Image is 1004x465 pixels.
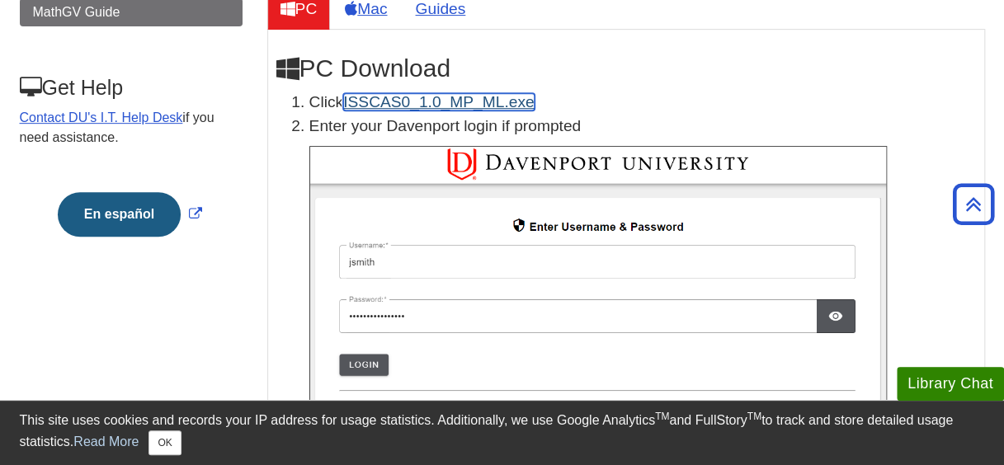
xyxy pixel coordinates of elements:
h3: Get Help [20,76,241,100]
a: Back to Top [947,193,1000,215]
p: Enter your Davenport login if prompted [309,115,976,139]
a: Download opens in new window [343,93,534,110]
button: Close [148,430,181,455]
a: Link opens in new window [54,207,206,221]
sup: TM [747,411,761,422]
a: Read More [73,434,139,449]
button: Library Chat [897,367,1004,401]
h2: PC Download [276,54,976,82]
button: En español [58,192,181,237]
li: Click [309,91,976,115]
sup: TM [655,411,669,422]
span: MathGV Guide [33,5,120,19]
p: if you need assistance. [20,108,241,148]
div: This site uses cookies and records your IP address for usage statistics. Additionally, we use Goo... [20,411,985,455]
a: Contact DU's I.T. Help Desk [20,110,183,124]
